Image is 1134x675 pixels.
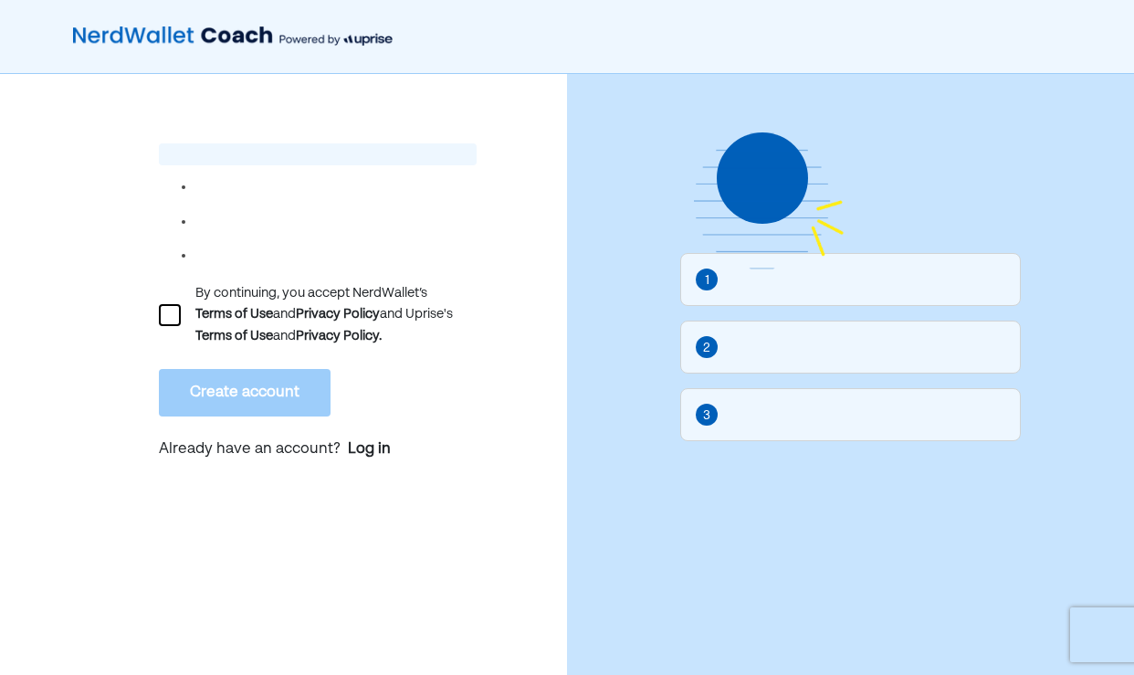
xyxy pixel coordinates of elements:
[195,325,273,347] div: Terms of Use
[703,338,710,358] div: 2
[705,270,709,290] div: 1
[296,325,382,347] div: Privacy Policy.
[159,438,476,462] p: Already have an account?
[195,303,273,325] div: Terms of Use
[195,283,476,347] div: By continuing, you accept NerdWallet’s and and Uprise's and
[348,438,391,460] a: Log in
[159,369,331,417] button: Create account
[703,406,710,426] div: 3
[296,303,380,325] div: Privacy Policy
